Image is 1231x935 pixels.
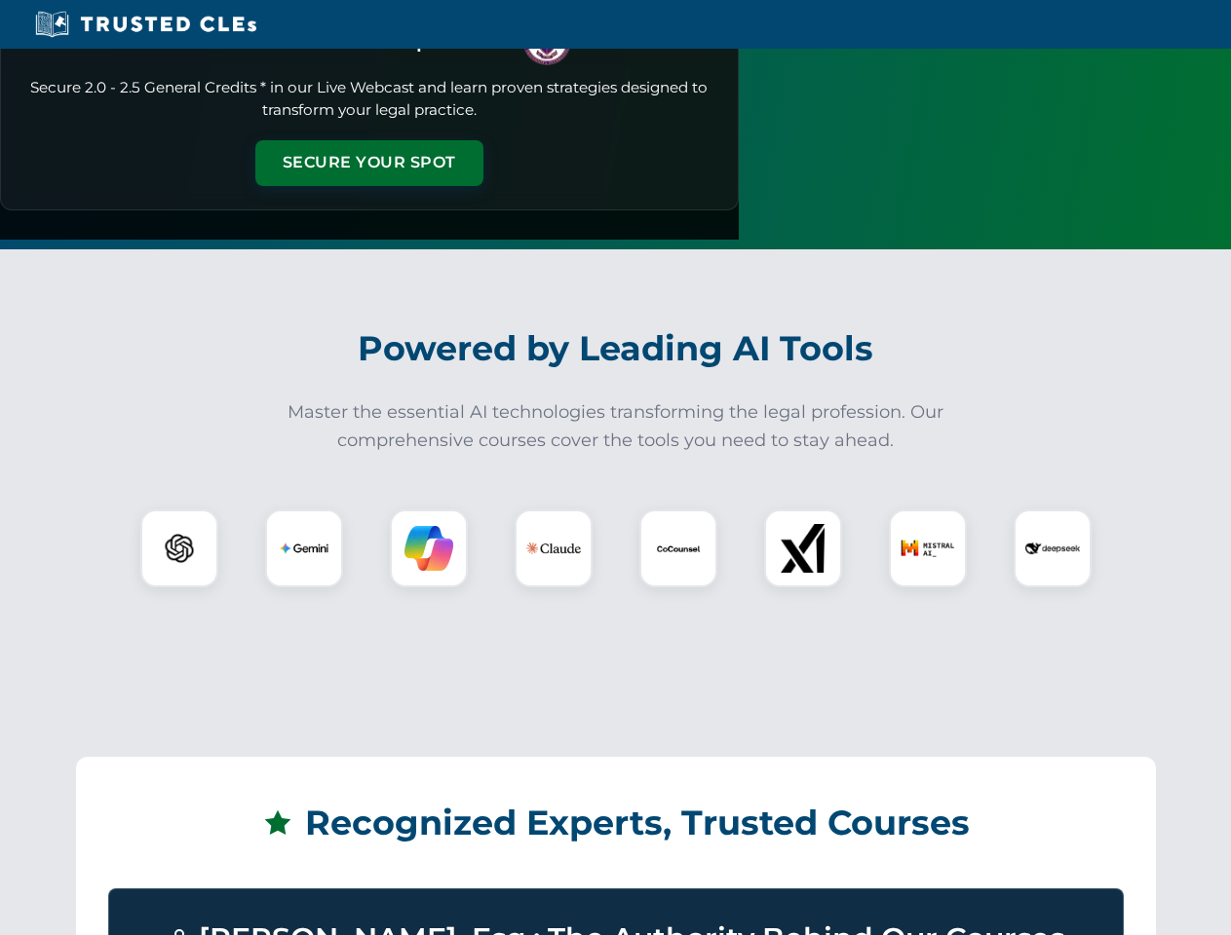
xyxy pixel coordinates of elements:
div: Copilot [390,509,468,587]
h2: Recognized Experts, Trusted Courses [108,789,1124,857]
p: Master the essential AI technologies transforming the legal profession. Our comprehensive courses... [275,398,957,455]
img: xAI Logo [779,524,827,573]
img: ChatGPT Logo [151,520,208,577]
h2: Powered by Leading AI Tools [76,315,1156,383]
div: Claude [515,509,593,587]
div: xAI [764,509,842,587]
div: ChatGPT [140,509,218,587]
div: DeepSeek [1014,509,1092,587]
img: Gemini Logo [280,524,328,573]
img: Copilot Logo [404,524,453,573]
div: Gemini [265,509,343,587]
img: DeepSeek Logo [1025,521,1080,576]
p: Secure 2.0 - 2.5 General Credits * in our Live Webcast and learn proven strategies designed to tr... [24,77,714,122]
img: Claude Logo [526,521,581,576]
div: Mistral AI [889,509,967,587]
img: CoCounsel Logo [654,524,703,573]
img: Trusted CLEs [29,10,262,39]
button: Secure Your Spot [255,140,483,185]
div: CoCounsel [639,509,717,587]
img: Mistral AI Logo [901,521,955,576]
